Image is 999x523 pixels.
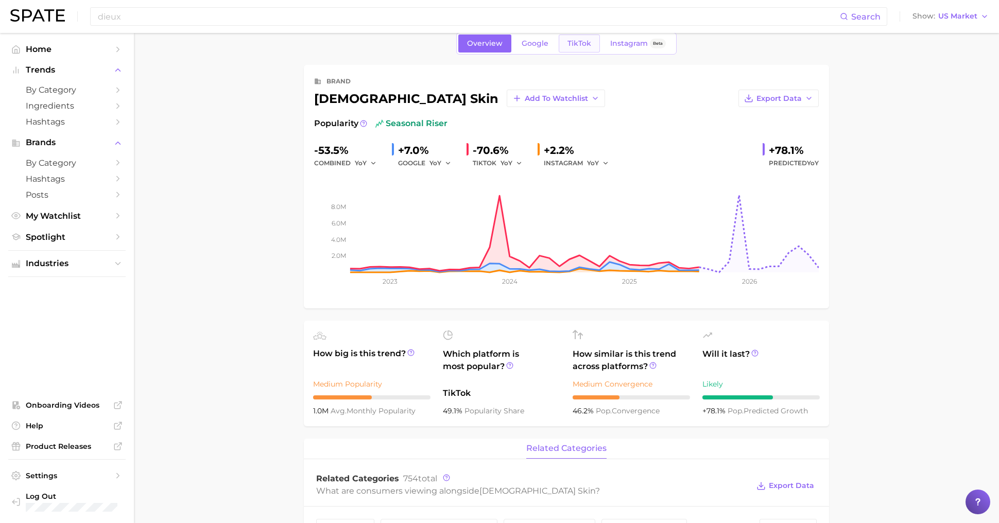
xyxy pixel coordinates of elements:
[26,117,108,127] span: Hashtags
[429,159,441,167] span: YoY
[458,34,511,53] a: Overview
[26,158,108,168] span: by Category
[467,39,503,48] span: Overview
[544,142,616,159] div: +2.2%
[525,94,588,103] span: Add to Watchlist
[375,117,447,130] span: seasonal riser
[728,406,808,415] span: predicted growth
[702,348,820,373] span: Will it last?
[501,157,523,169] button: YoY
[443,387,560,399] span: TikTok
[355,159,367,167] span: YoY
[26,138,108,147] span: Brands
[314,142,384,159] div: -53.5%
[912,13,935,19] span: Show
[596,406,660,415] span: convergence
[403,474,437,483] span: total
[313,395,430,399] div: 5 / 10
[8,41,126,57] a: Home
[702,406,728,415] span: +78.1%
[26,259,108,268] span: Industries
[851,12,881,22] span: Search
[567,39,591,48] span: TikTok
[573,378,690,390] div: Medium Convergence
[383,277,398,285] tspan: 2023
[26,211,108,221] span: My Watchlist
[526,444,607,453] span: related categories
[728,406,744,415] abbr: popularity index
[8,418,126,433] a: Help
[464,406,524,415] span: popularity share
[398,157,458,169] div: GOOGLE
[316,474,399,483] span: Related Categories
[8,82,126,98] a: by Category
[26,400,108,410] span: Onboarding Videos
[429,157,452,169] button: YoY
[596,406,612,415] abbr: popularity index
[559,34,600,53] a: TikTok
[8,439,126,454] a: Product Releases
[8,229,126,245] a: Spotlight
[702,395,820,399] div: 6 / 10
[355,157,377,169] button: YoY
[26,174,108,184] span: Hashtags
[522,39,548,48] span: Google
[8,468,126,483] a: Settings
[8,397,126,413] a: Onboarding Videos
[742,277,757,285] tspan: 2026
[601,34,675,53] a: InstagramBeta
[502,277,518,285] tspan: 2024
[331,406,347,415] abbr: average
[473,142,529,159] div: -70.6%
[653,39,663,48] span: Beta
[97,8,840,25] input: Search here for a brand, industry, or ingredient
[622,277,637,285] tspan: 2025
[314,117,358,130] span: Popularity
[313,406,331,415] span: 1.0m
[8,171,126,187] a: Hashtags
[375,119,384,128] img: seasonal riser
[756,94,802,103] span: Export Data
[8,62,126,78] button: Trends
[8,187,126,203] a: Posts
[26,190,108,200] span: Posts
[8,98,126,114] a: Ingredients
[26,471,108,480] span: Settings
[573,406,596,415] span: 46.2%
[573,348,690,373] span: How similar is this trend across platforms?
[313,347,430,373] span: How big is this trend?
[26,85,108,95] span: by Category
[507,90,605,107] button: Add to Watchlist
[314,90,605,107] div: [DEMOGRAPHIC_DATA] skin
[443,348,560,382] span: Which platform is most popular?
[8,155,126,171] a: by Category
[26,492,130,501] span: Log Out
[473,157,529,169] div: TIKTOK
[573,395,690,399] div: 4 / 10
[8,208,126,224] a: My Watchlist
[398,142,458,159] div: +7.0%
[26,232,108,242] span: Spotlight
[587,159,599,167] span: YoY
[738,90,819,107] button: Export Data
[910,10,991,23] button: ShowUS Market
[501,159,512,167] span: YoY
[313,378,430,390] div: Medium Popularity
[769,157,819,169] span: Predicted
[26,442,108,451] span: Product Releases
[8,135,126,150] button: Brands
[331,406,416,415] span: monthly popularity
[544,157,616,169] div: INSTAGRAM
[807,159,819,167] span: YoY
[26,421,108,430] span: Help
[443,406,464,415] span: 49.1%
[26,101,108,111] span: Ingredients
[403,474,418,483] span: 754
[26,65,108,75] span: Trends
[769,481,814,490] span: Export Data
[326,75,351,88] div: brand
[754,479,817,493] button: Export Data
[610,39,648,48] span: Instagram
[8,114,126,130] a: Hashtags
[479,486,595,496] span: [DEMOGRAPHIC_DATA] skin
